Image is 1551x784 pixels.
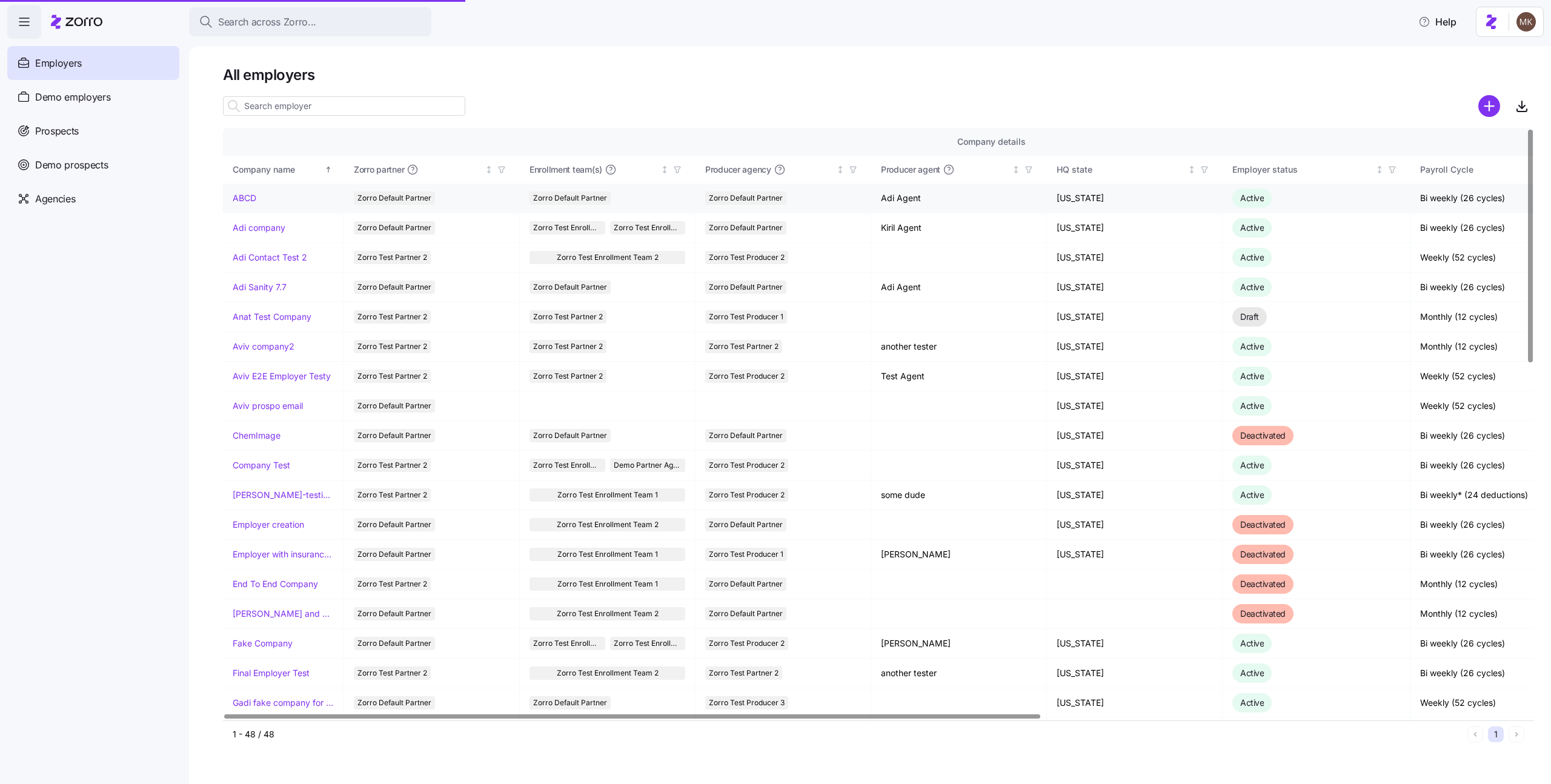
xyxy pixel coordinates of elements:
[660,165,669,174] div: Not sorted
[1240,430,1286,440] span: Deactivated
[357,666,427,680] span: Zorro Test Partner 2
[871,156,1047,184] th: Producer agentNot sorted
[557,607,659,620] span: Zorro Test Enrollment Team 2
[709,340,779,353] span: Zorro Test Partner 2
[233,430,281,442] a: ChemImage
[614,221,682,234] span: Zorro Test Enrollment Team 1
[871,659,1047,688] td: another tester
[1516,12,1536,32] img: 5ab780eebedb11a070f00e4a129a1a32
[1240,697,1264,708] span: Active
[1478,95,1500,117] svg: add icon
[614,459,682,472] span: Demo Partner Agency
[233,608,334,620] a: [PERSON_NAME] and ChemImage
[357,221,431,234] span: Zorro Default Partner
[1240,549,1286,559] span: Deactivated
[35,158,108,173] span: Demo prospects
[189,7,431,36] button: Search across Zorro...
[1187,165,1196,174] div: Not sorted
[7,80,179,114] a: Demo employers
[533,429,607,442] span: Zorro Default Partner
[1047,421,1223,451] td: [US_STATE]
[233,548,334,560] a: Employer with insurance problems
[1240,193,1264,203] span: Active
[530,164,602,176] span: Enrollment team(s)
[871,273,1047,302] td: Adi Agent
[1240,579,1286,589] span: Deactivated
[705,164,771,176] span: Producer agency
[35,56,82,71] span: Employers
[1047,184,1223,213] td: [US_STATE]
[233,281,287,293] a: Adi Sanity 7.7
[1047,629,1223,659] td: [US_STATE]
[709,548,783,561] span: Zorro Test Producer 1
[357,518,431,531] span: Zorro Default Partner
[533,310,603,324] span: Zorro Test Partner 2
[233,163,322,176] div: Company name
[871,540,1047,570] td: [PERSON_NAME]
[233,697,334,709] a: Gadi fake company for test
[533,637,602,650] span: Zorro Test Enrollment Team 2
[223,65,1534,84] h1: All employers
[35,191,75,207] span: Agencies
[357,251,427,264] span: Zorro Test Partner 2
[709,459,785,472] span: Zorro Test Producer 2
[1240,341,1264,351] span: Active
[1047,688,1223,718] td: [US_STATE]
[709,488,785,502] span: Zorro Test Producer 2
[557,251,659,264] span: Zorro Test Enrollment Team 2
[533,696,607,709] span: Zorro Default Partner
[357,340,427,353] span: Zorro Test Partner 2
[1047,510,1223,540] td: [US_STATE]
[614,637,682,650] span: Zorro Test Enrollment Team 1
[1467,726,1483,742] button: Previous page
[709,251,785,264] span: Zorro Test Producer 2
[709,429,783,442] span: Zorro Default Partner
[1240,400,1264,411] span: Active
[709,518,783,531] span: Zorro Default Partner
[557,488,658,502] span: Zorro Test Enrollment Team 1
[35,124,79,139] span: Prospects
[1418,15,1456,29] span: Help
[357,696,431,709] span: Zorro Default Partner
[709,191,783,205] span: Zorro Default Partner
[871,213,1047,243] td: Kiril Agent
[1240,460,1264,470] span: Active
[1240,608,1286,619] span: Deactivated
[1047,332,1223,362] td: [US_STATE]
[871,480,1047,510] td: some dude
[233,728,1463,740] div: 1 - 48 / 48
[357,399,431,413] span: Zorro Default Partner
[1240,311,1259,322] span: Draft
[233,370,331,382] a: Aviv E2E Employer Testy
[871,362,1047,391] td: Test Agent
[1240,222,1264,233] span: Active
[557,577,658,591] span: Zorro Test Enrollment Team 1
[1240,519,1286,530] span: Deactivated
[533,370,603,383] span: Zorro Test Partner 2
[1047,156,1223,184] th: HQ stateNot sorted
[7,148,179,182] a: Demo prospects
[1047,213,1223,243] td: [US_STATE]
[1240,252,1264,262] span: Active
[233,400,303,412] a: Aviv prospo email
[1223,156,1410,184] th: Employer statusNot sorted
[485,165,493,174] div: Not sorted
[1488,726,1504,742] button: 1
[233,311,311,323] a: Anat Test Company
[357,429,431,442] span: Zorro Default Partner
[354,164,404,176] span: Zorro partner
[7,182,179,216] a: Agencies
[709,666,779,680] span: Zorro Test Partner 2
[709,221,783,234] span: Zorro Default Partner
[1509,726,1524,742] button: Next page
[357,191,431,205] span: Zorro Default Partner
[557,666,659,680] span: Zorro Test Enrollment Team 2
[7,114,179,148] a: Prospects
[871,332,1047,362] td: another tester
[533,281,607,294] span: Zorro Default Partner
[357,459,427,472] span: Zorro Test Partner 2
[1047,659,1223,688] td: [US_STATE]
[1240,668,1264,678] span: Active
[233,459,290,471] a: Company Test
[1240,371,1264,381] span: Active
